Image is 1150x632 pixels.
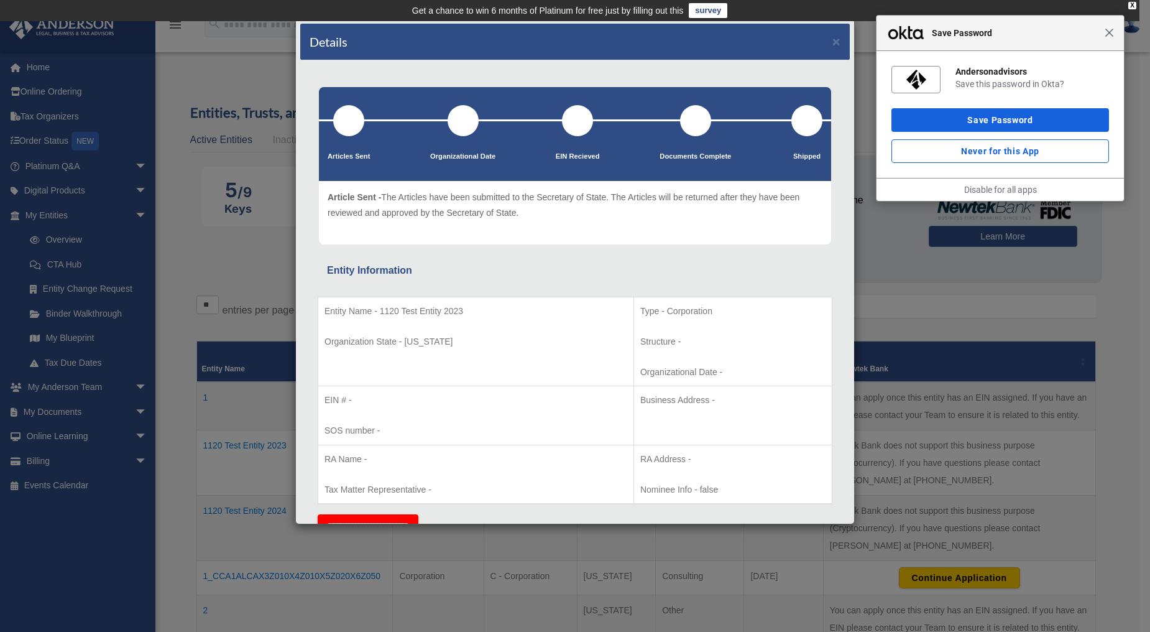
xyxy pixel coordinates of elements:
p: Organizational Date [430,151,495,163]
a: survey [689,3,727,18]
p: SOS number - [324,423,627,439]
p: RA Address - [640,452,826,467]
p: Articles Sent [328,151,370,163]
p: Entity Name - 1120 Test Entity 2023 [324,304,627,319]
p: Type - Corporation [640,304,826,319]
span: Article Sent - [328,192,381,202]
button: Save Password [891,108,1109,132]
span: Close [1105,28,1114,37]
p: Business Address - [640,393,826,408]
p: Documents Complete [660,151,731,163]
p: Nominee Info - false [640,482,826,498]
div: close [1128,2,1136,9]
h4: Details [310,33,347,50]
p: RA Name - [324,452,627,467]
p: EIN Recieved [556,151,600,163]
div: Save this password in Okta? [955,78,1109,90]
button: × [832,35,840,48]
p: Structure - [640,334,826,350]
p: Organizational Date - [640,365,826,380]
a: Disable for all apps [964,185,1037,195]
p: Tax Matter Representative - [324,482,627,498]
div: Get a chance to win 6 months of Platinum for free just by filling out this [412,3,684,18]
div: Entity Information [327,262,823,279]
p: EIN # - [324,393,627,408]
p: The Articles have been submitted to the Secretary of State. The Articles will be returned after t... [328,190,822,220]
img: nr4NPwAAAAZJREFUAwAwEkJbZx1BKgAAAABJRU5ErkJggg== [906,70,926,90]
div: Andersonadvisors [955,66,1109,77]
p: Shipped [791,151,822,163]
span: Save Password [926,26,1105,40]
p: Organization State - [US_STATE] [324,334,627,350]
button: Never for this App [891,139,1109,163]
